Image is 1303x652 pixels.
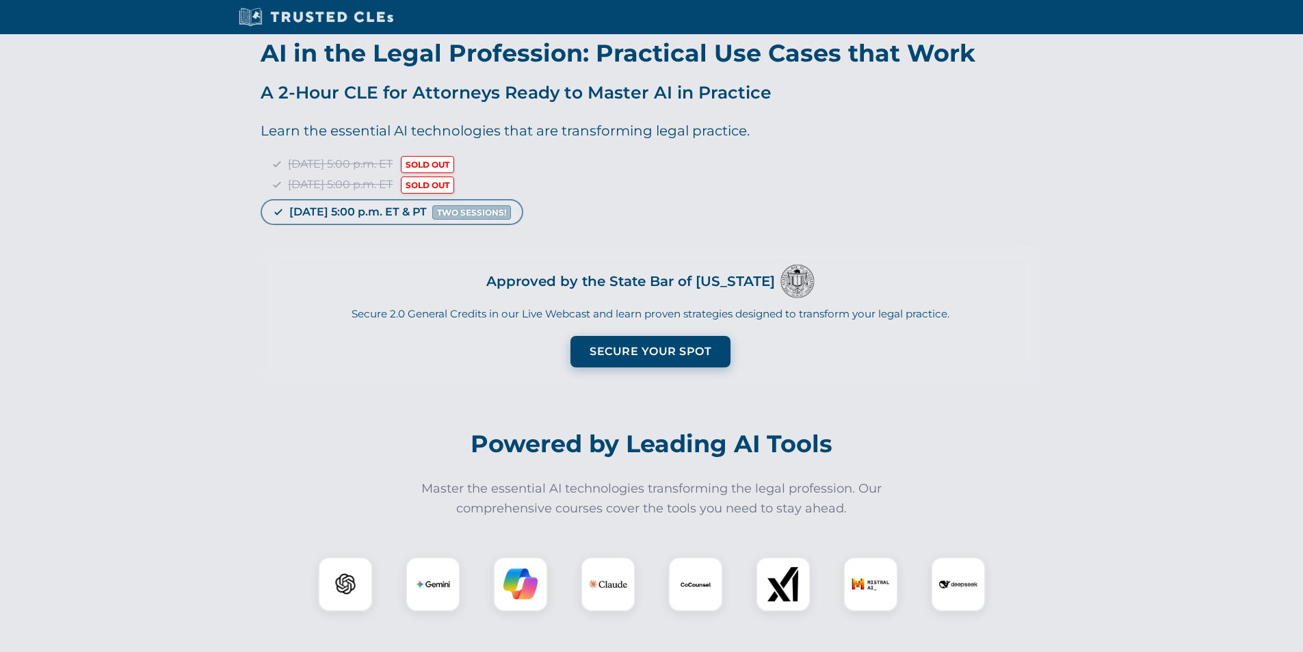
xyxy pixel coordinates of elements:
[939,565,977,603] img: DeepSeek Logo
[326,564,365,604] img: ChatGPT Logo
[679,567,713,601] img: CoCounsel Logo
[416,567,450,601] img: Gemini Logo
[401,177,454,194] span: SOLD OUT
[401,156,454,173] span: SOLD OUT
[261,120,1040,142] p: Learn the essential AI technologies that are transforming legal practice.
[503,567,538,601] img: Copilot Logo
[412,479,891,519] p: Master the essential AI technologies transforming the legal profession. Our comprehensive courses...
[318,557,373,612] div: ChatGPT
[581,557,635,612] div: Claude
[766,567,800,601] img: xAI Logo
[493,557,548,612] div: Copilot
[261,79,1040,106] p: A 2-Hour CLE for Attorneys Ready to Master AI in Practice
[852,565,890,603] img: Mistral AI Logo
[288,178,393,191] span: [DATE] 5:00 p.m. ET
[406,557,460,612] div: Gemini
[273,420,1031,468] h2: Powered by Leading AI Tools
[756,557,811,612] div: xAI
[843,557,898,612] div: Mistral AI
[570,336,731,367] button: Secure Your Spot
[235,7,398,27] img: Trusted CLEs
[668,557,723,612] div: CoCounsel
[780,264,815,298] img: Logo
[261,41,1040,65] h1: AI in the Legal Profession: Practical Use Cases that Work
[288,157,393,170] span: [DATE] 5:00 p.m. ET
[278,307,1023,322] p: Secure 2.0 General Credits in our Live Webcast and learn proven strategies designed to transform ...
[486,269,775,294] h3: Approved by the State Bar of [US_STATE]
[931,557,986,612] div: DeepSeek
[589,565,627,603] img: Claude Logo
